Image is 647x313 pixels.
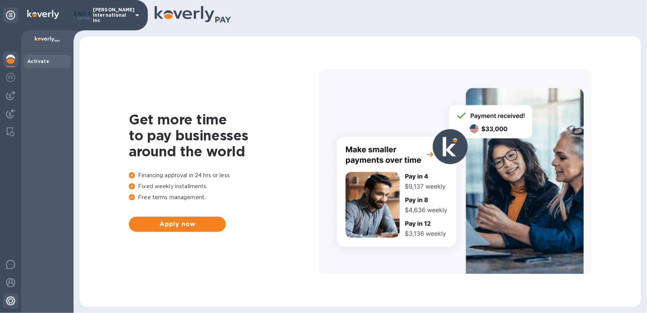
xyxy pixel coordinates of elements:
[6,73,15,82] img: Foreign exchange
[129,193,318,201] p: Free terms management.
[27,10,59,19] img: Logo
[93,7,131,23] p: [PERSON_NAME] International Inc
[129,217,226,232] button: Apply now
[129,171,318,179] p: Financing approval in 24 hrs or less.
[129,112,318,159] h1: Get more time to pay businesses around the world
[135,220,220,229] span: Apply now
[3,8,18,23] div: Unpin categories
[27,58,49,64] b: Activate
[129,182,318,190] p: Fixed weekly installments.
